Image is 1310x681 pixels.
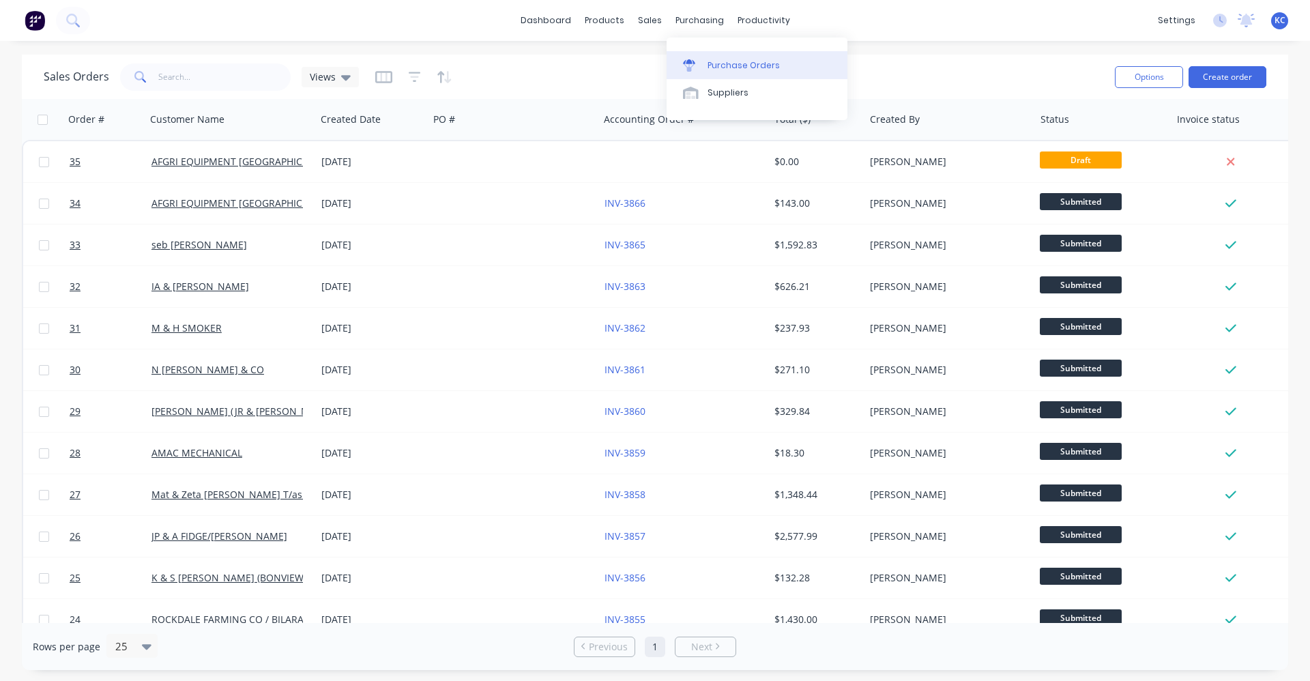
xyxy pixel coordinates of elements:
div: [DATE] [321,488,423,502]
div: $2,577.99 [774,530,855,543]
span: Submitted [1040,609,1122,626]
a: INV-3863 [605,280,645,293]
div: Status [1040,113,1069,126]
a: INV-3865 [605,238,645,251]
a: IA & [PERSON_NAME] [151,280,249,293]
ul: Pagination [568,637,742,657]
div: $626.21 [774,280,855,293]
div: [DATE] [321,363,423,377]
a: AFGRI EQUIPMENT [GEOGRAPHIC_DATA] [151,197,333,209]
a: [PERSON_NAME] (JR & [PERSON_NAME]) [151,405,335,418]
a: INV-3858 [605,488,645,501]
a: M & H SMOKER [151,321,222,334]
div: [PERSON_NAME] [870,197,1021,210]
a: Suppliers [667,79,847,106]
div: $1,592.83 [774,238,855,252]
div: $132.28 [774,571,855,585]
span: 32 [70,280,81,293]
a: ROCKDALE FARMING CO / BILARA PTY LTD [151,613,343,626]
span: 26 [70,530,81,543]
a: 33 [70,224,151,265]
a: 25 [70,557,151,598]
div: [PERSON_NAME] [870,571,1021,585]
a: 34 [70,183,151,224]
span: 30 [70,363,81,377]
span: Submitted [1040,360,1122,377]
div: [DATE] [321,446,423,460]
div: Created By [870,113,920,126]
div: $271.10 [774,363,855,377]
div: Invoice status [1177,113,1240,126]
div: [PERSON_NAME] [870,280,1021,293]
a: 30 [70,349,151,390]
div: [DATE] [321,405,423,418]
span: 28 [70,446,81,460]
a: N [PERSON_NAME] & CO [151,363,264,376]
div: [PERSON_NAME] [870,321,1021,335]
div: productivity [731,10,797,31]
button: Options [1115,66,1183,88]
a: seb [PERSON_NAME] [151,238,247,251]
div: [PERSON_NAME] [870,238,1021,252]
a: K & S [PERSON_NAME] (BONVIEW PASTORAL Co PTY LTD) [151,571,409,584]
div: $0.00 [774,155,855,169]
span: Submitted [1040,318,1122,335]
a: AMAC MECHANICAL [151,446,242,459]
a: JP & A FIDGE/[PERSON_NAME] [151,530,287,542]
div: [DATE] [321,530,423,543]
a: 28 [70,433,151,474]
div: $329.84 [774,405,855,418]
div: purchasing [669,10,731,31]
span: Submitted [1040,235,1122,252]
div: [PERSON_NAME] [870,363,1021,377]
div: Created Date [321,113,381,126]
input: Search... [158,63,291,91]
a: INV-3856 [605,571,645,584]
div: [PERSON_NAME] [870,155,1021,169]
span: Submitted [1040,443,1122,460]
div: [PERSON_NAME] [870,530,1021,543]
span: Submitted [1040,193,1122,210]
span: 31 [70,321,81,335]
div: [DATE] [321,238,423,252]
span: Draft [1040,151,1122,169]
a: Purchase Orders [667,51,847,78]
span: Submitted [1040,568,1122,585]
a: INV-3866 [605,197,645,209]
a: INV-3862 [605,321,645,334]
a: 29 [70,391,151,432]
div: sales [631,10,669,31]
span: 29 [70,405,81,418]
div: [PERSON_NAME] [870,446,1021,460]
div: [DATE] [321,197,423,210]
span: 35 [70,155,81,169]
a: INV-3855 [605,613,645,626]
a: Page 1 is your current page [645,637,665,657]
div: $18.30 [774,446,855,460]
a: 27 [70,474,151,515]
a: INV-3861 [605,363,645,376]
div: Purchase Orders [708,59,780,72]
span: Views [310,70,336,84]
div: [PERSON_NAME] [870,488,1021,502]
a: 31 [70,308,151,349]
span: Submitted [1040,526,1122,543]
div: [DATE] [321,613,423,626]
a: INV-3859 [605,446,645,459]
span: 34 [70,197,81,210]
button: Create order [1189,66,1266,88]
div: Order # [68,113,104,126]
div: $143.00 [774,197,855,210]
div: PO # [433,113,455,126]
div: Customer Name [150,113,224,126]
span: Rows per page [33,640,100,654]
a: 32 [70,266,151,307]
a: 24 [70,599,151,640]
span: 27 [70,488,81,502]
div: products [578,10,631,31]
h1: Sales Orders [44,70,109,83]
a: 26 [70,516,151,557]
span: 24 [70,613,81,626]
div: Suppliers [708,87,748,99]
span: KC [1275,14,1285,27]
